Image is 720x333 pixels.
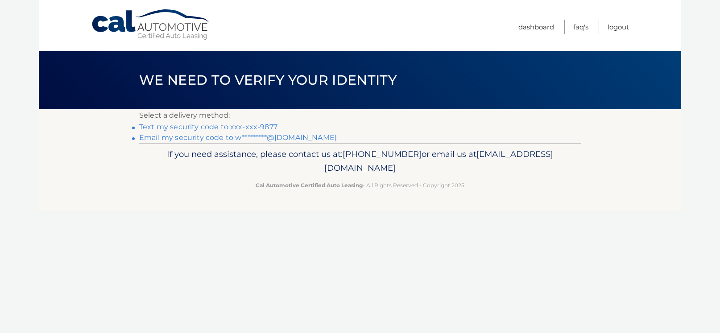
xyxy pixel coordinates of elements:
p: Select a delivery method: [139,109,581,122]
p: If you need assistance, please contact us at: or email us at [145,147,575,176]
span: We need to verify your identity [139,72,397,88]
a: Text my security code to xxx-xxx-9877 [139,123,277,131]
a: Logout [608,20,629,34]
p: - All Rights Reserved - Copyright 2025 [145,181,575,190]
a: Dashboard [518,20,554,34]
a: FAQ's [573,20,588,34]
strong: Cal Automotive Certified Auto Leasing [256,182,363,189]
a: Cal Automotive [91,9,211,41]
span: [PHONE_NUMBER] [343,149,422,159]
a: Email my security code to w*********@[DOMAIN_NAME] [139,133,337,142]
